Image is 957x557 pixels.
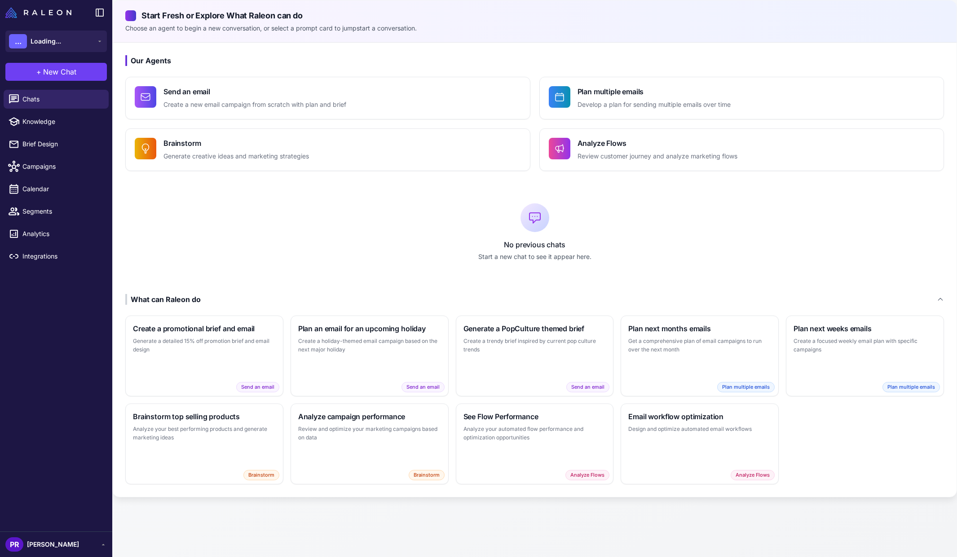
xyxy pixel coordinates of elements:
span: Send an email [401,382,445,392]
p: Choose an agent to begin a new conversation, or select a prompt card to jumpstart a conversation. [125,23,944,33]
span: Analyze Flows [731,470,775,480]
div: ... [9,34,27,48]
p: Generate creative ideas and marketing strategies [163,151,309,162]
button: Email workflow optimizationDesign and optimize automated email workflowsAnalyze Flows [621,403,779,484]
span: Segments [22,206,101,216]
p: Create a trendy brief inspired by current pop culture trends [463,337,606,354]
h3: Our Agents [125,55,944,66]
h4: Send an email [163,86,346,97]
div: What can Raleon do [125,294,201,305]
h3: Email workflow optimization [628,411,771,422]
p: Create a new email campaign from scratch with plan and brief [163,100,346,110]
span: Analyze Flows [565,470,609,480]
span: Knowledge [22,117,101,127]
button: BrainstormGenerate creative ideas and marketing strategies [125,128,530,171]
h3: Plan next months emails [628,323,771,334]
button: Brainstorm top selling productsAnalyze your best performing products and generate marketing ideas... [125,403,283,484]
p: No previous chats [125,239,944,250]
a: Knowledge [4,112,109,131]
button: Plan multiple emailsDevelop a plan for sending multiple emails over time [539,77,944,119]
span: [PERSON_NAME] [27,539,79,549]
span: Calendar [22,184,101,194]
span: Loading... [31,36,61,46]
span: + [36,66,41,77]
h3: Create a promotional brief and email [133,323,276,334]
p: Analyze your best performing products and generate marketing ideas [133,425,276,442]
span: Campaigns [22,162,101,171]
h4: Analyze Flows [578,138,737,149]
button: Analyze FlowsReview customer journey and analyze marketing flows [539,128,944,171]
a: Chats [4,90,109,109]
button: Analyze campaign performanceReview and optimize your marketing campaigns based on dataBrainstorm [291,403,449,484]
button: Plan next months emailsGet a comprehensive plan of email campaigns to run over the next monthPlan... [621,316,779,396]
h4: Brainstorm [163,138,309,149]
button: Create a promotional brief and emailGenerate a detailed 15% off promotion brief and email designS... [125,316,283,396]
img: Raleon Logo [5,7,71,18]
h3: Brainstorm top selling products [133,411,276,422]
a: Analytics [4,224,109,243]
span: Brainstorm [409,470,445,480]
button: Plan next weeks emailsCreate a focused weekly email plan with specific campaignsPlan multiple emails [786,316,944,396]
button: ...Loading... [5,31,107,52]
a: Campaigns [4,157,109,176]
p: Generate a detailed 15% off promotion brief and email design [133,337,276,354]
h3: See Flow Performance [463,411,606,422]
button: +New Chat [5,63,107,81]
span: Chats [22,94,101,104]
span: New Chat [43,66,76,77]
p: Review and optimize your marketing campaigns based on data [298,425,441,442]
p: Analyze your automated flow performance and optimization opportunities [463,425,606,442]
p: Design and optimize automated email workflows [628,425,771,434]
p: Create a holiday-themed email campaign based on the next major holiday [298,337,441,354]
p: Get a comprehensive plan of email campaigns to run over the next month [628,337,771,354]
p: Review customer journey and analyze marketing flows [578,151,737,162]
span: Analytics [22,229,101,239]
h3: Analyze campaign performance [298,411,441,422]
span: Send an email [236,382,279,392]
button: Plan an email for an upcoming holidayCreate a holiday-themed email campaign based on the next maj... [291,316,449,396]
span: Integrations [22,251,101,261]
a: Calendar [4,180,109,198]
button: See Flow PerformanceAnalyze your automated flow performance and optimization opportunitiesAnalyze... [456,403,614,484]
span: Brainstorm [243,470,279,480]
h3: Plan next weeks emails [794,323,936,334]
button: Generate a PopCulture themed briefCreate a trendy brief inspired by current pop culture trendsSen... [456,316,614,396]
p: Develop a plan for sending multiple emails over time [578,100,731,110]
span: Plan multiple emails [717,382,775,392]
button: Send an emailCreate a new email campaign from scratch with plan and brief [125,77,530,119]
span: Plan multiple emails [882,382,940,392]
a: Raleon Logo [5,7,75,18]
h4: Plan multiple emails [578,86,731,97]
p: Create a focused weekly email plan with specific campaigns [794,337,936,354]
a: Segments [4,202,109,221]
h3: Plan an email for an upcoming holiday [298,323,441,334]
span: Send an email [566,382,609,392]
a: Brief Design [4,135,109,154]
span: Brief Design [22,139,101,149]
a: Integrations [4,247,109,266]
h3: Generate a PopCulture themed brief [463,323,606,334]
p: Start a new chat to see it appear here. [125,252,944,262]
h2: Start Fresh or Explore What Raleon can do [125,9,944,22]
div: PR [5,537,23,552]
